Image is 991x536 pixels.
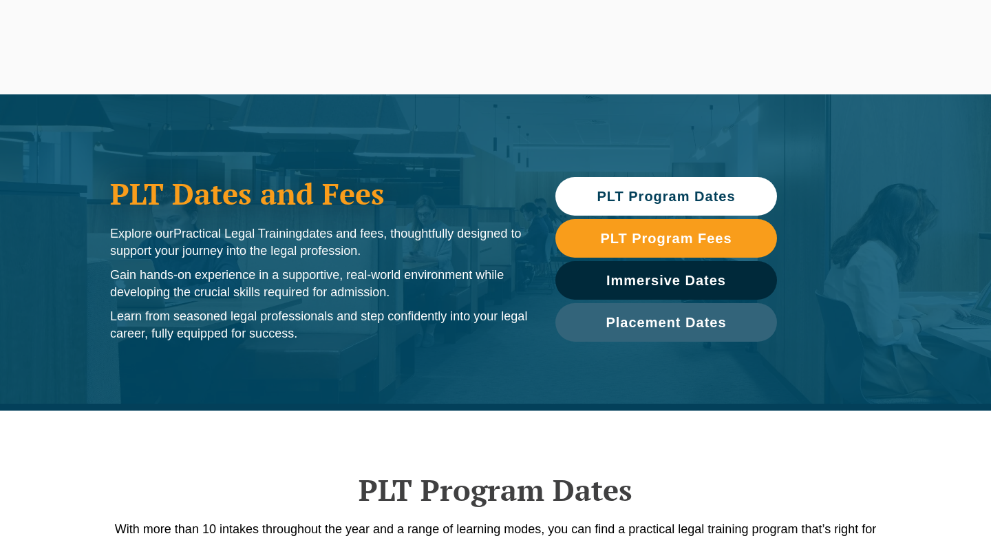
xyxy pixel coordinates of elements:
span: PLT Program Fees [600,231,732,245]
a: PLT Program Fees [555,219,777,258]
a: Placement Dates [555,303,777,342]
span: PLT Program Dates [597,189,735,203]
a: PLT Program Dates [555,177,777,216]
span: Placement Dates [606,316,726,329]
a: Immersive Dates [555,261,777,300]
p: Learn from seasoned legal professionals and step confidently into your legal career, fully equipp... [110,308,528,342]
h2: PLT Program Dates [103,473,888,507]
span: Practical Legal Training [173,227,302,240]
p: Explore our dates and fees, thoughtfully designed to support your journey into the legal profession. [110,225,528,260]
h1: PLT Dates and Fees [110,176,528,211]
p: Gain hands-on experience in a supportive, real-world environment while developing the crucial ski... [110,267,528,301]
span: Immersive Dates [606,274,726,287]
